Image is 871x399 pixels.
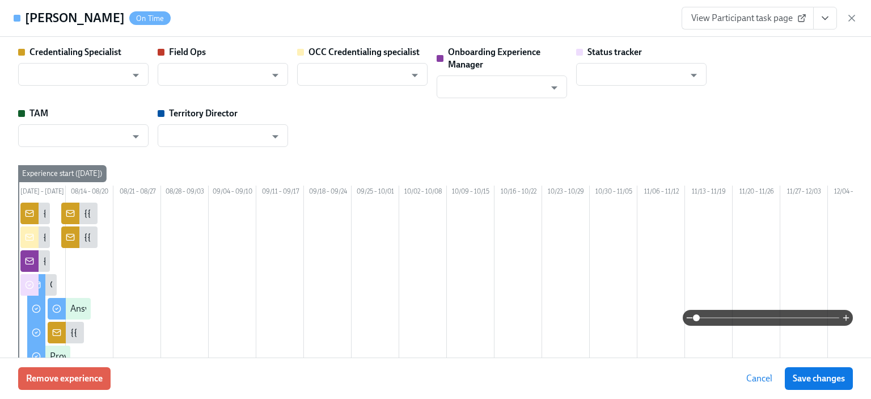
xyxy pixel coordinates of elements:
div: 09/25 – 10/01 [352,186,399,200]
div: {{ participant.fullName }} has been enrolled in the Dado Pre-boarding [43,207,311,220]
div: 11/13 – 11/19 [685,186,733,200]
div: 08/28 – 09/03 [161,186,209,200]
div: Experience start ([DATE]) [18,165,107,182]
a: View Participant task page [682,7,814,30]
button: Open [267,66,284,84]
button: Open [685,66,703,84]
div: Getting started at [GEOGRAPHIC_DATA] [50,279,207,291]
div: 10/16 – 10/22 [494,186,542,200]
div: 09/04 – 09/10 [209,186,256,200]
div: 11/20 – 11/26 [733,186,780,200]
strong: Onboarding Experience Manager [448,47,540,70]
div: 11/06 – 11/12 [637,186,685,200]
button: Open [267,128,284,145]
div: 09/11 – 09/17 [256,186,304,200]
button: Remove experience [18,367,111,390]
h4: [PERSON_NAME] [25,10,125,27]
div: 08/21 – 08/27 [113,186,161,200]
div: 10/30 – 11/05 [590,186,637,200]
button: Cancel [738,367,780,390]
strong: Status tracker [587,47,642,57]
span: View Participant task page [691,12,804,24]
div: {{ participant.fullName }} DEA certificate uploaded [84,231,278,243]
span: On Time [129,14,171,23]
div: 10/23 – 10/29 [542,186,590,200]
div: Answer the credentialing disclosure questions [70,303,248,315]
button: Save changes [785,367,853,390]
div: 10/09 – 10/15 [447,186,494,200]
span: Remove experience [26,373,103,384]
button: Open [406,66,424,84]
button: Open [127,66,145,84]
strong: TAM [29,108,48,119]
div: 11/27 – 12/03 [780,186,828,200]
div: {{ participant.fullName }} has been enrolled in the state credentialing process [43,231,339,243]
div: {{ participant.fullName }} BLS uploaded [84,207,237,220]
span: Cancel [746,373,772,384]
div: [DATE] – [DATE] [18,186,66,200]
button: View task page [813,7,837,30]
div: {{ participant.fullName }} has been enrolled in the Dado Pre-boarding [43,255,311,267]
strong: Territory Director [169,108,238,119]
div: Provide key information for the credentialing process [50,350,255,363]
button: Open [127,128,145,145]
span: Save changes [793,373,845,384]
strong: Field Ops [169,47,206,57]
div: {{ participant.fullName }} Licensure is complete [70,326,253,339]
button: Open [546,79,563,96]
strong: Credentialing Specialist [29,47,121,57]
div: 08/14 – 08/20 [66,186,113,200]
strong: OCC Credentialing specialist [308,47,420,57]
div: 09/18 – 09/24 [304,186,352,200]
div: 10/02 – 10/08 [399,186,447,200]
